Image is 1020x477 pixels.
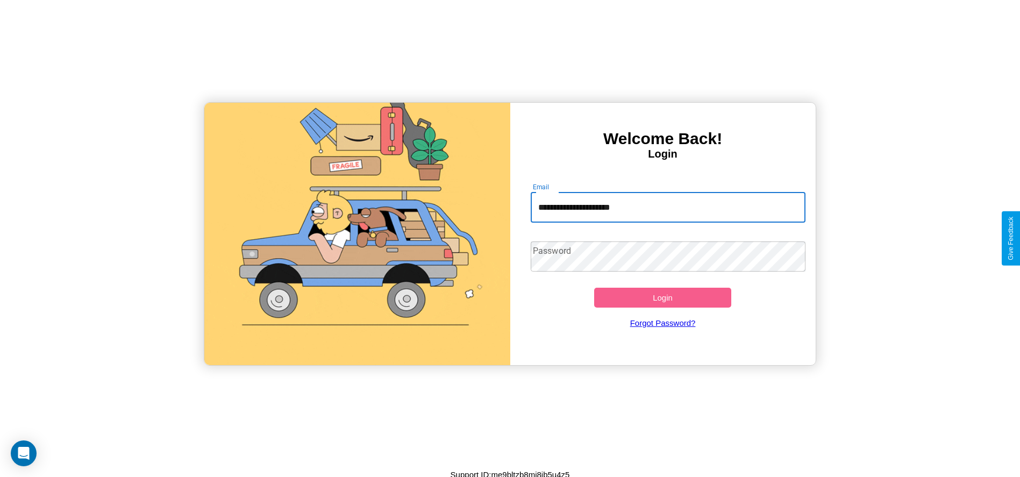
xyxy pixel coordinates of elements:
h4: Login [510,148,816,160]
h3: Welcome Back! [510,130,816,148]
a: Forgot Password? [525,308,800,338]
button: Login [594,288,732,308]
img: gif [204,103,510,365]
div: Give Feedback [1007,217,1015,260]
label: Email [533,182,550,191]
div: Open Intercom Messenger [11,440,37,466]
